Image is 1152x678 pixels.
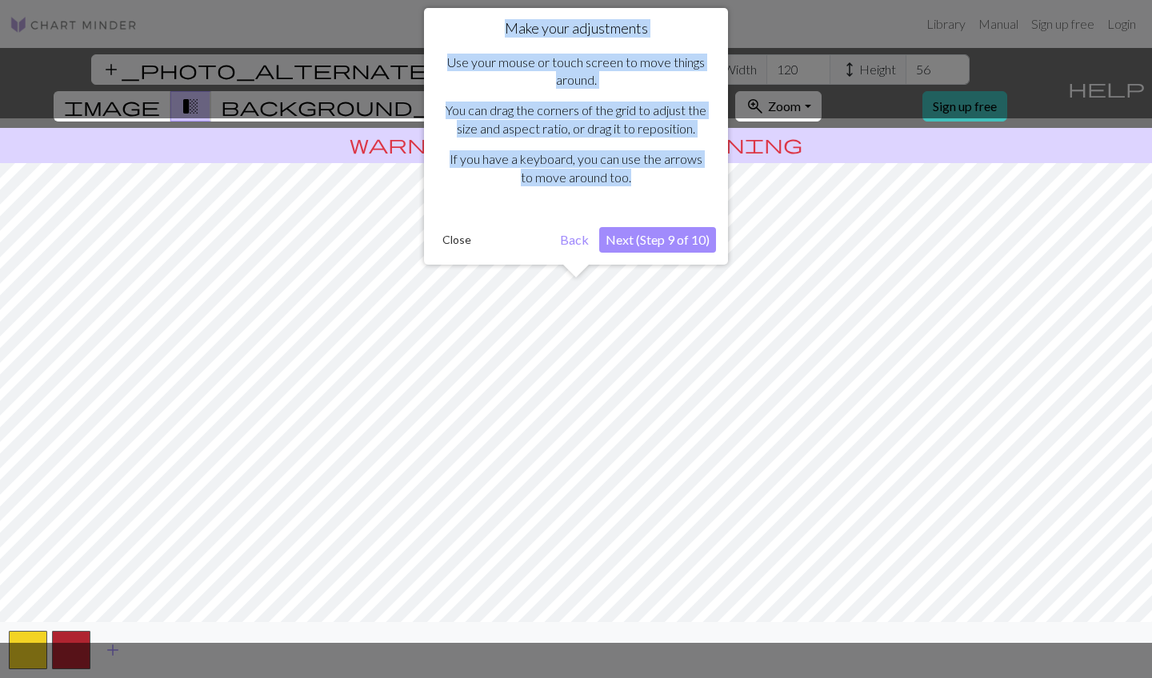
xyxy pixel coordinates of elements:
[424,8,728,265] div: Make your adjustments
[599,227,716,253] button: Next (Step 9 of 10)
[436,228,478,252] button: Close
[554,227,595,253] button: Back
[444,150,708,186] p: If you have a keyboard, you can use the arrows to move around too.
[444,54,708,90] p: Use your mouse or touch screen to move things around.
[444,102,708,138] p: You can drag the corners of the grid to adjust the size and aspect ratio, or drag it to reposition.
[436,20,716,38] h1: Make your adjustments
